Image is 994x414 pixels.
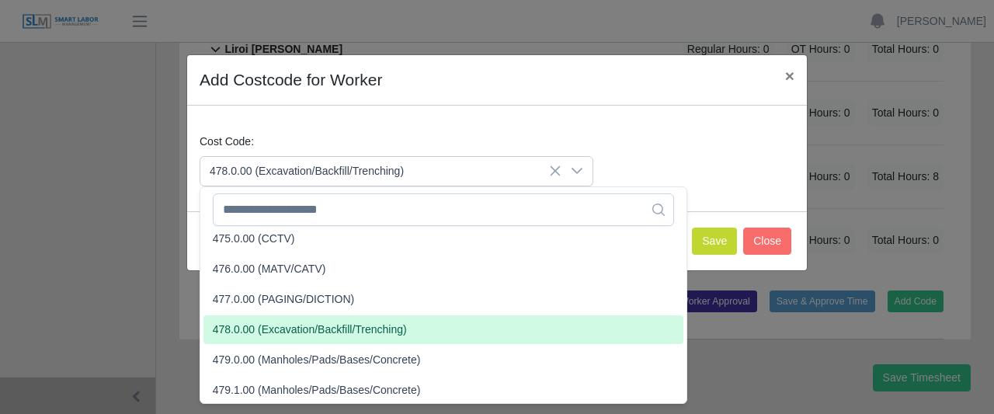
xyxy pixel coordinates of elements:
label: Cost Code: [200,134,254,150]
span: 477.0.00 (PAGING/DICTION) [213,291,355,308]
span: 479.1.00 (Manholes/Pads/Bases/Concrete) [213,382,421,398]
span: 478.0.00 (Excavation/Backfill/Trenching) [213,322,407,338]
span: 476.0.00 (MATV/CATV) [213,261,326,277]
button: Save [692,228,737,255]
h4: Add Costcode for Worker [200,68,382,92]
li: 479.1.00 (Manholes/Pads/Bases/Concrete) [203,376,683,405]
span: 475.0.00 (CCTV) [213,231,295,247]
li: 478.0.00 (Excavation/Backfill/Trenching) [203,315,683,344]
li: 479.0.00 (Manholes/Pads/Bases/Concrete) [203,346,683,374]
button: Close [743,228,791,255]
span: 478.0.00 (Excavation/Backfill/Trenching) [200,157,561,186]
li: 477.0.00 (PAGING/DICTION) [203,285,683,314]
li: 476.0.00 (MATV/CATV) [203,255,683,284]
button: Close [773,55,807,96]
li: 475.0.00 (CCTV) [203,224,683,253]
span: 479.0.00 (Manholes/Pads/Bases/Concrete) [213,352,421,368]
span: × [785,67,794,85]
